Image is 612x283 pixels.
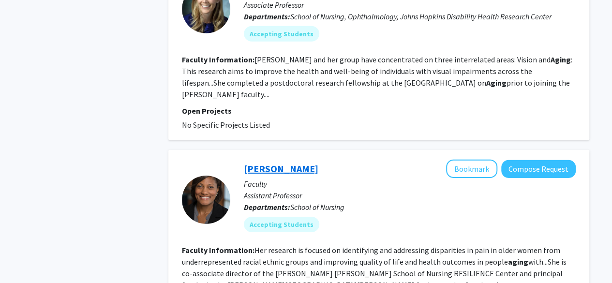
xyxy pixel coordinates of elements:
span: No Specific Projects Listed [182,120,270,130]
a: [PERSON_NAME] [244,163,318,175]
p: Open Projects [182,105,576,117]
button: Compose Request to Janiece Taylor [501,160,576,178]
iframe: Chat [7,239,41,276]
b: Faculty Information: [182,55,254,64]
b: Faculty Information: [182,245,254,255]
b: Aging [486,78,507,88]
p: Faculty [244,178,576,190]
b: Aging [551,55,571,64]
mat-chip: Accepting Students [244,26,319,42]
b: aging [508,257,528,267]
p: Assistant Professor [244,190,576,201]
b: Departments: [244,12,290,21]
span: School of Nursing [290,202,344,212]
b: Departments: [244,202,290,212]
span: School of Nursing, Ophthalmology, Johns Hopkins Disability Health Research Center [290,12,552,21]
mat-chip: Accepting Students [244,217,319,232]
fg-read-more: [PERSON_NAME] and her group have concentrated on three interrelated areas: Vision and : This rese... [182,55,572,99]
button: Add Janiece Taylor to Bookmarks [446,160,497,178]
